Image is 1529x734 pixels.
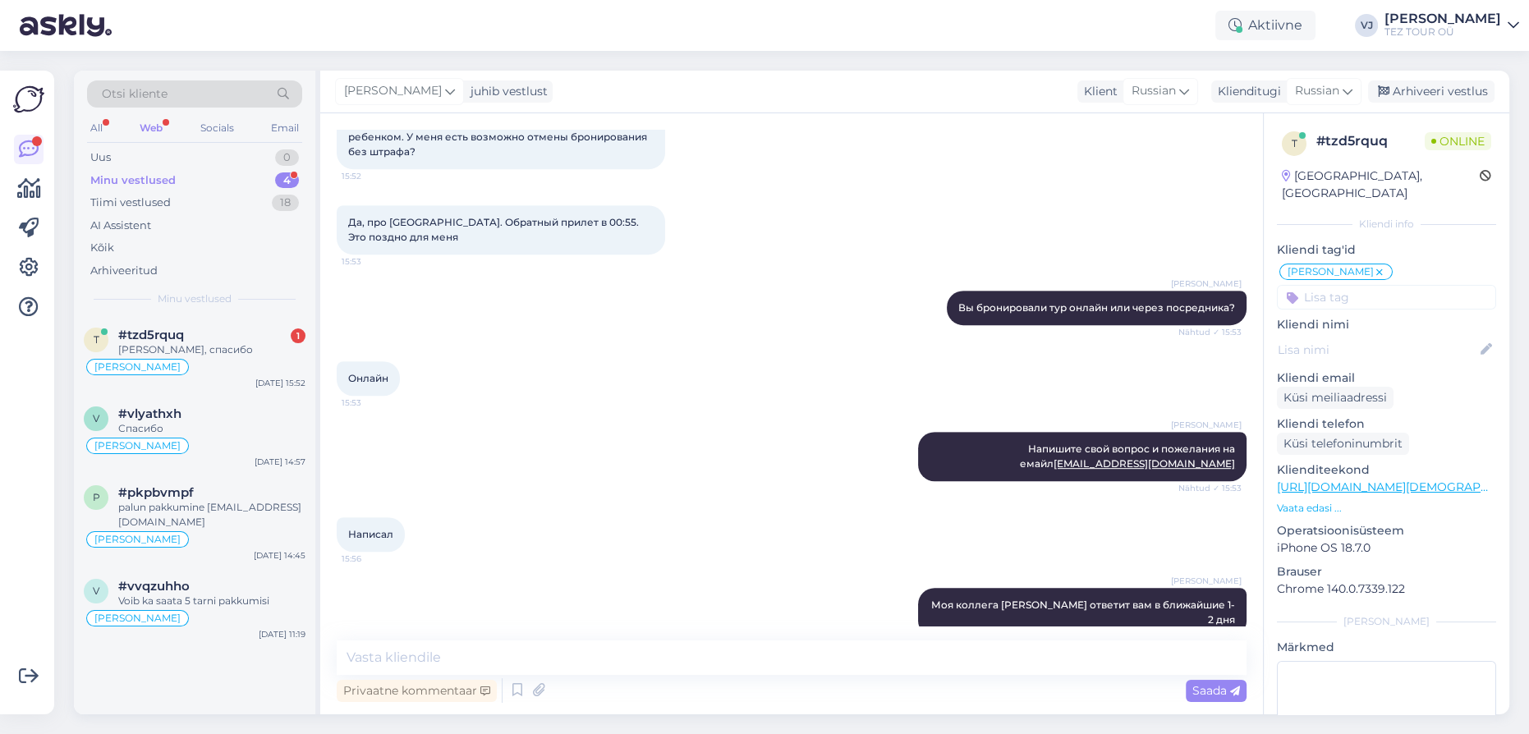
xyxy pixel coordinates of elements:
[94,613,181,623] span: [PERSON_NAME]
[344,82,442,100] span: [PERSON_NAME]
[259,628,305,640] div: [DATE] 11:19
[90,195,171,211] div: Tiimi vestlused
[118,406,181,421] span: #vlyathxh
[1277,501,1496,516] p: Vaata edasi ...
[1277,563,1496,580] p: Brauser
[348,116,650,158] span: Мне не подходит это время, так как лечу с маленьким ребенком. У меня есть возможно отмены брониро...
[1316,131,1425,151] div: # tzd5rquq
[1020,443,1237,470] span: Напишите свой вопрос и пожелания на емайл
[255,377,305,389] div: [DATE] 15:52
[1368,80,1495,103] div: Arhiveeri vestlus
[1171,575,1242,587] span: [PERSON_NAME]
[93,491,100,503] span: p
[93,412,99,424] span: v
[342,397,403,409] span: 15:53
[90,172,176,189] div: Minu vestlused
[1277,539,1496,557] p: iPhone OS 18.7.0
[1192,683,1240,698] span: Saada
[254,549,305,562] div: [DATE] 14:45
[118,342,305,357] div: [PERSON_NAME], спасибо
[931,599,1235,626] span: Моя коллега [PERSON_NAME] ответит вам в ближайшие 1-2 дня
[348,372,388,384] span: Онлайн
[464,83,548,100] div: juhib vestlust
[87,117,106,139] div: All
[958,301,1235,314] span: Вы бронировали тур онлайн или через посредника?
[118,500,305,530] div: palun pakkumine [EMAIL_ADDRESS][DOMAIN_NAME]
[102,85,168,103] span: Otsi kliente
[1425,132,1491,150] span: Online
[1178,482,1242,494] span: Nähtud ✓ 15:53
[1054,457,1235,470] a: [EMAIL_ADDRESS][DOMAIN_NAME]
[93,585,99,597] span: v
[255,456,305,468] div: [DATE] 14:57
[1277,433,1409,455] div: Küsi telefoninumbrit
[90,240,114,256] div: Kõik
[342,553,403,565] span: 15:56
[1295,82,1339,100] span: Russian
[337,680,497,702] div: Privaatne kommentaar
[118,328,184,342] span: #tzd5rquq
[118,485,194,500] span: #pkpbvmpf
[1215,11,1315,40] div: Aktiivne
[291,328,305,343] div: 1
[348,216,641,243] span: Да, про [GEOGRAPHIC_DATA]. Обратный прилет в 00:55. Это поздно для меня
[1292,137,1297,149] span: t
[1384,12,1519,39] a: [PERSON_NAME]TEZ TOUR OÜ
[1277,580,1496,598] p: Chrome 140.0.7339.122
[275,149,299,166] div: 0
[158,291,232,306] span: Minu vestlused
[1077,83,1118,100] div: Klient
[1171,419,1242,431] span: [PERSON_NAME]
[272,195,299,211] div: 18
[118,579,190,594] span: #vvqzuhho
[342,255,403,268] span: 15:53
[348,528,393,540] span: Написал
[342,170,403,182] span: 15:52
[1277,639,1496,656] p: Märkmed
[118,421,305,436] div: Спасибо
[1384,25,1501,39] div: TEZ TOUR OÜ
[1278,341,1477,359] input: Lisa nimi
[1384,12,1501,25] div: [PERSON_NAME]
[94,362,181,372] span: [PERSON_NAME]
[13,84,44,115] img: Askly Logo
[1211,83,1281,100] div: Klienditugi
[1277,614,1496,629] div: [PERSON_NAME]
[94,333,99,346] span: t
[1277,217,1496,232] div: Kliendi info
[94,441,181,451] span: [PERSON_NAME]
[197,117,237,139] div: Socials
[118,594,305,608] div: Voib ka saata 5 tarni pakkumisi
[1132,82,1176,100] span: Russian
[1277,241,1496,259] p: Kliendi tag'id
[136,117,166,139] div: Web
[1171,278,1242,290] span: [PERSON_NAME]
[1355,14,1378,37] div: VJ
[1277,316,1496,333] p: Kliendi nimi
[90,218,151,234] div: AI Assistent
[90,263,158,279] div: Arhiveeritud
[90,149,111,166] div: Uus
[1277,369,1496,387] p: Kliendi email
[1288,267,1374,277] span: [PERSON_NAME]
[1277,415,1496,433] p: Kliendi telefon
[1277,387,1394,409] div: Küsi meiliaadressi
[275,172,299,189] div: 4
[1282,167,1480,202] div: [GEOGRAPHIC_DATA], [GEOGRAPHIC_DATA]
[1178,326,1242,338] span: Nähtud ✓ 15:53
[268,117,302,139] div: Email
[1277,285,1496,310] input: Lisa tag
[1277,522,1496,539] p: Operatsioonisüsteem
[1277,461,1496,479] p: Klienditeekond
[94,534,181,544] span: [PERSON_NAME]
